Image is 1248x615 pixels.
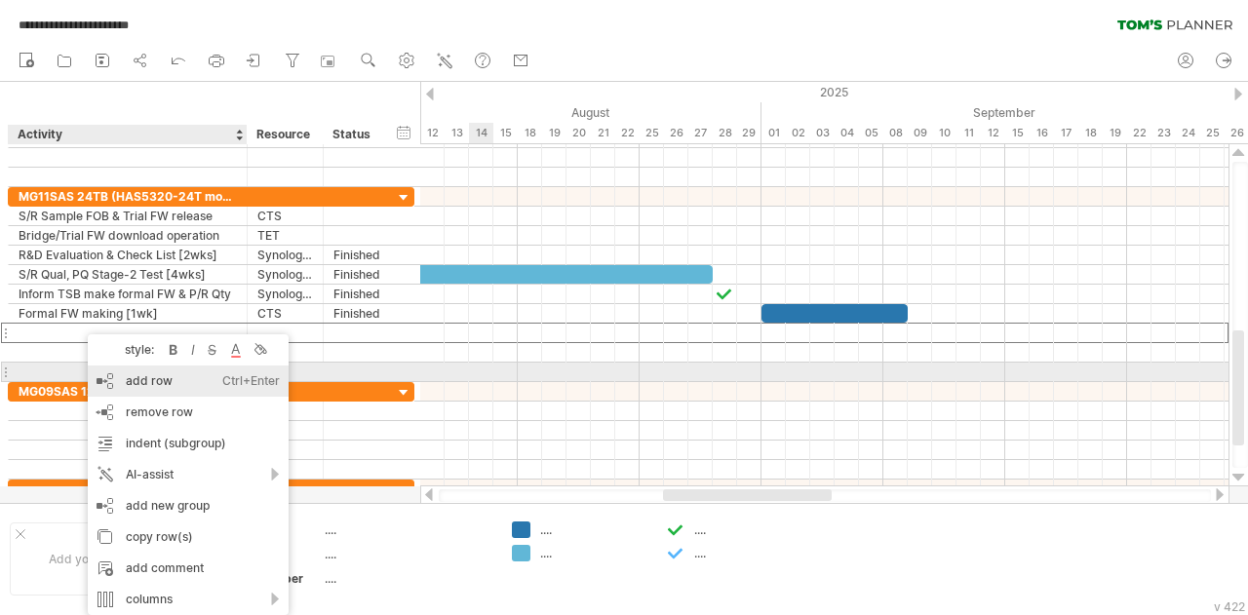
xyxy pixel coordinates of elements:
[325,570,488,587] div: ....
[256,125,312,144] div: Resource
[19,187,237,206] div: MG11SAS 24TB (HAS5320-24T model ID: ADR)
[257,265,313,284] div: Synology Qual
[333,285,383,303] div: Finished
[591,123,615,143] div: Thursday, 21 August 2025
[664,123,688,143] div: Tuesday, 26 August 2025
[469,123,493,143] div: Thursday, 14 August 2025
[540,521,646,538] div: ....
[257,285,313,303] div: Synology Qual
[18,125,236,144] div: Activity
[737,123,761,143] div: Friday, 29 August 2025
[88,365,289,397] div: add row
[420,123,445,143] div: Tuesday, 12 August 2025
[325,521,488,538] div: ....
[1200,123,1225,143] div: Thursday, 25 September 2025
[694,521,800,538] div: ....
[19,285,237,303] div: Inform TSB make formal FW & P/R Qty
[694,545,800,561] div: ....
[257,226,313,245] div: TET
[615,123,640,143] div: Friday, 22 August 2025
[688,123,713,143] div: Wednesday, 27 August 2025
[333,246,383,264] div: Finished
[19,304,237,323] div: Formal FW making [1wk]
[88,459,289,490] div: AI-assist
[88,584,289,615] div: columns
[932,123,956,143] div: Wednesday, 10 September 2025
[566,123,591,143] div: Wednesday, 20 August 2025
[88,428,289,459] div: indent (subgroup)
[1054,123,1078,143] div: Wednesday, 17 September 2025
[981,123,1005,143] div: Friday, 12 September 2025
[810,123,835,143] div: Wednesday, 3 September 2025
[332,125,382,144] div: Status
[19,207,237,225] div: S/R Sample FOB & Trial FW release
[883,123,908,143] div: Monday, 8 September 2025
[542,123,566,143] div: Tuesday, 19 August 2025
[1005,123,1030,143] div: Monday, 15 September 2025
[1214,599,1245,614] div: v 422
[10,522,192,596] div: Add your own logo
[126,404,193,419] span: remove row
[333,265,383,284] div: Finished
[1176,123,1200,143] div: Wednesday, 24 September 2025
[96,342,164,357] div: style:
[1151,123,1176,143] div: Tuesday, 23 September 2025
[222,365,280,397] div: Ctrl+Enter
[19,382,237,401] div: MG09SAS 12TB (HAS5310-12T , model ID: YSR)
[257,207,313,225] div: CTS
[835,123,859,143] div: Thursday, 4 September 2025
[493,123,518,143] div: Friday, 15 August 2025
[88,553,289,584] div: add comment
[88,521,289,553] div: copy row(s)
[19,265,237,284] div: S/R Qual, PQ Stage-2 Test [4wks]
[1103,123,1127,143] div: Friday, 19 September 2025
[325,546,488,562] div: ....
[713,123,737,143] div: Thursday, 28 August 2025
[19,246,237,264] div: R&D Evaluation & Check List [2wks]
[257,304,313,323] div: CTS
[540,545,646,561] div: ....
[257,246,313,264] div: Synology Qual
[786,123,810,143] div: Tuesday, 2 September 2025
[761,123,786,143] div: Monday, 1 September 2025
[640,123,664,143] div: Monday, 25 August 2025
[956,123,981,143] div: Thursday, 11 September 2025
[19,226,237,245] div: Bridge/Trial FW download operation
[1078,123,1103,143] div: Thursday, 18 September 2025
[88,490,289,521] div: add new group
[250,102,761,123] div: August 2025
[1030,123,1054,143] div: Tuesday, 16 September 2025
[445,123,469,143] div: Wednesday, 13 August 2025
[333,304,383,323] div: Finished
[518,123,542,143] div: Monday, 18 August 2025
[859,123,883,143] div: Friday, 5 September 2025
[908,123,932,143] div: Tuesday, 9 September 2025
[1127,123,1151,143] div: Monday, 22 September 2025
